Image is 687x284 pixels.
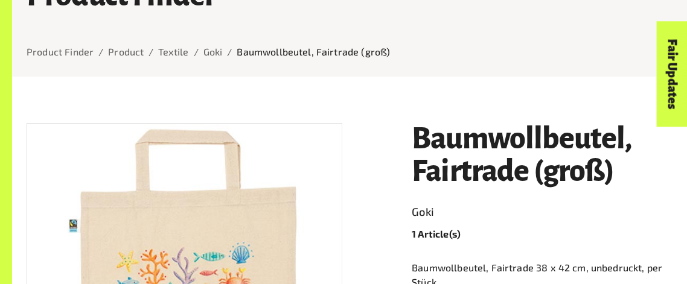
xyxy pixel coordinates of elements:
[27,45,673,59] nav: breadcrumb
[203,46,223,57] a: Goki
[149,45,153,59] li: /
[227,45,232,59] li: /
[158,46,188,57] a: Textile
[412,203,673,222] a: Goki
[412,123,673,188] h1: Baumwollbeutel, Fairtrade (groß)
[412,227,673,241] p: 1 Article(s)
[194,45,199,59] li: /
[237,45,390,59] p: Baumwollbeutel, Fairtrade (groß)
[27,46,94,57] a: Product Finder
[108,46,144,57] a: Product
[98,45,103,59] li: /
